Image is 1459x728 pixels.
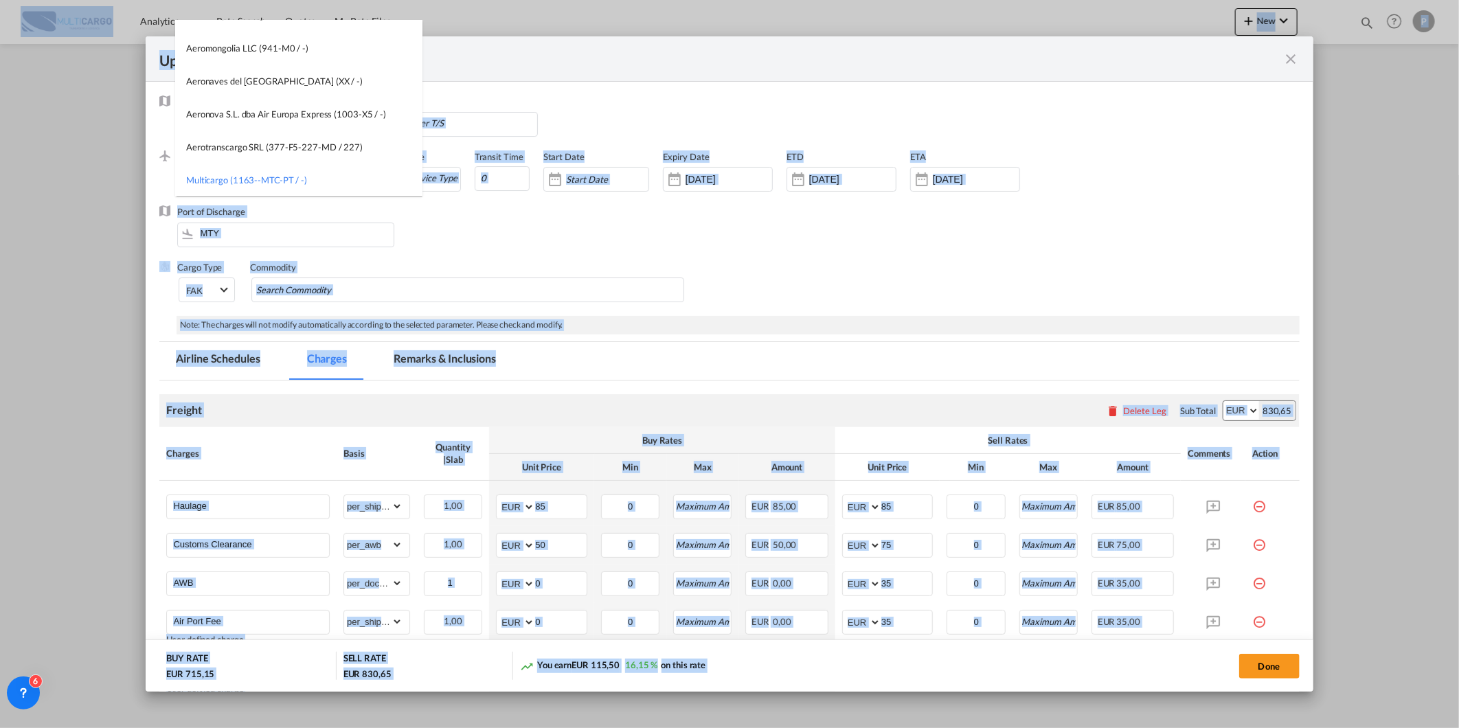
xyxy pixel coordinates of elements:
[186,42,308,54] div: Aeromongolia LLC (941-M0 / -)
[186,174,307,186] div: Multicargo (1163--MTC-PT / -)
[175,130,422,163] md-option: Aerotranscargo SRL
[175,65,422,98] md-option: Aeronaves del Peru
[186,75,363,87] div: Aeronaves del [GEOGRAPHIC_DATA] (XX / -)
[186,141,363,153] div: Aerotranscargo SRL (377-F5-227-MD / 227)
[186,108,386,120] div: Aeronova S.L. dba Air Europa Express (1003-X5 / -)
[175,98,422,130] md-option: Aeronova S.L. dba Air Europa Express
[175,163,422,196] md-option: Multicargo
[175,32,422,65] md-option: Aeromongolia LLC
